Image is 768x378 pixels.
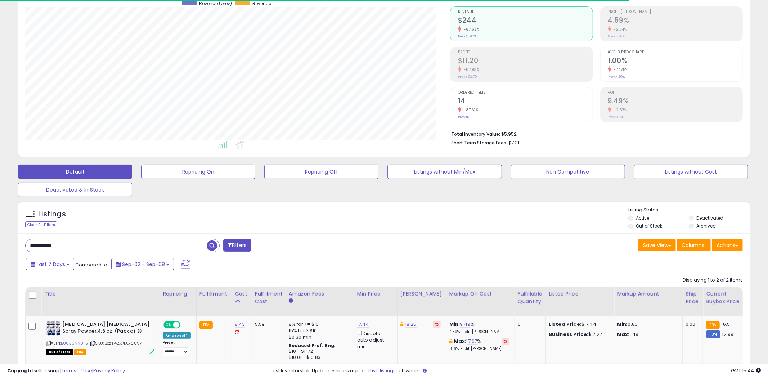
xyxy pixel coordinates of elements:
p: Listing States: [628,207,750,213]
a: B0039NN9FS [61,340,88,346]
span: Revenue [252,0,271,6]
div: % [449,338,509,351]
div: 0.00 [686,321,697,328]
span: Last 7 Days [37,261,65,268]
div: Title [44,290,157,298]
p: 4.59% Profit [PERSON_NAME] [449,329,509,334]
span: Sep-02 - Sep-08 [122,261,165,268]
span: Columns [682,242,704,249]
div: Displaying 1 to 2 of 2 items [683,277,743,284]
button: Default [18,165,132,179]
small: Prev: 113 [458,115,470,119]
span: 16.5 [722,321,730,328]
h5: Listings [38,209,66,219]
div: 15% for > $10 [289,328,349,334]
div: seller snap | | [7,368,125,374]
b: Max: [454,338,467,345]
span: Revenue (prev) [199,0,232,6]
label: Deactivated [697,215,724,221]
h2: 4.59% [608,16,742,26]
b: Listed Price: [549,321,581,328]
span: Profit [458,50,592,54]
button: Filters [223,239,251,252]
b: Business Price: [549,331,588,338]
button: Actions [712,239,743,251]
small: Prev: $1,973 [458,34,476,39]
b: Short Term Storage Fees: [451,140,507,146]
label: Archived [697,223,716,229]
span: | SKU: Bozz.42.34.X.78097 [89,340,142,346]
div: $17.27 [549,331,608,338]
a: Terms of Use [62,367,92,374]
a: Privacy Policy [93,367,125,374]
div: Markup on Cost [449,290,512,298]
small: -87.63% [461,27,480,32]
p: 1.49 [617,331,677,338]
th: The percentage added to the cost of goods (COGS) that forms the calculator for Min & Max prices. [446,287,515,316]
a: 9.49 [460,321,470,328]
h2: 14 [458,97,592,107]
div: Last InventoryLab Update: 5 hours ago, not synced. [271,368,761,374]
button: Repricing Off [264,165,378,179]
button: Deactivated & In Stock [18,183,132,197]
strong: Max: [617,331,630,338]
button: Last 7 Days [26,258,74,270]
strong: Copyright [7,367,33,374]
span: 2025-09-17 15:44 GMT [731,367,761,374]
div: Amazon Fees [289,290,351,298]
div: Disable auto adjust min [357,329,392,350]
img: 61pRNSrHL3L._SL40_.jpg [46,321,60,336]
div: % [449,321,509,334]
a: 17.44 [357,321,369,328]
div: $17.44 [549,321,608,328]
h2: $11.20 [458,57,592,66]
b: Total Inventory Value: [451,131,500,137]
button: Non Competitive [511,165,625,179]
small: Prev: 4.70% [608,34,625,39]
button: Save View [638,239,676,251]
span: Compared to: [75,261,108,268]
div: Repricing [163,290,193,298]
b: Min: [449,321,460,328]
div: Min Price [357,290,394,298]
div: Markup Amount [617,290,679,298]
a: 7 active listings [361,367,396,374]
small: -2.57% [611,107,627,113]
small: -2.34% [611,27,627,32]
div: 8% for <= $10 [289,321,349,328]
span: OFF [179,322,191,328]
small: FBA [706,321,719,329]
div: Clear All Filters [25,221,57,228]
small: FBA [199,321,213,329]
span: ON [164,322,173,328]
span: FBA [74,349,86,355]
div: [PERSON_NAME] [400,290,443,298]
span: Avg. Buybox Share [608,50,742,54]
a: 8.43 [235,321,245,328]
button: Sep-02 - Sep-08 [111,258,174,270]
div: ASIN: [46,321,154,355]
label: Active [636,215,649,221]
div: Amazon AI * [163,332,191,339]
span: 12.99 [722,331,734,338]
small: Prev: 9.74% [608,115,625,119]
div: Preset: [163,340,191,356]
div: Fulfillment Cost [255,290,283,305]
p: 0.80 [617,321,677,328]
div: Listed Price [549,290,611,298]
span: All listings that are currently out of stock and unavailable for purchase on Amazon [46,349,73,355]
a: 17.67 [467,338,477,345]
span: ROI [608,91,742,95]
div: Ship Price [686,290,700,305]
b: Reduced Prof. Rng. [289,342,336,348]
b: [MEDICAL_DATA] [MEDICAL_DATA] Spray Powder,4.6 oz. (Pack of 3) [62,321,150,336]
div: Fulfillment [199,290,229,298]
div: 0 [518,321,540,328]
small: Prev: $92.79 [458,75,477,79]
button: Listings without Cost [634,165,748,179]
button: Listings without Min/Max [387,165,502,179]
label: Out of Stock [636,223,662,229]
small: -87.61% [461,107,479,113]
h2: 9.49% [608,97,742,107]
h2: 1.00% [608,57,742,66]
